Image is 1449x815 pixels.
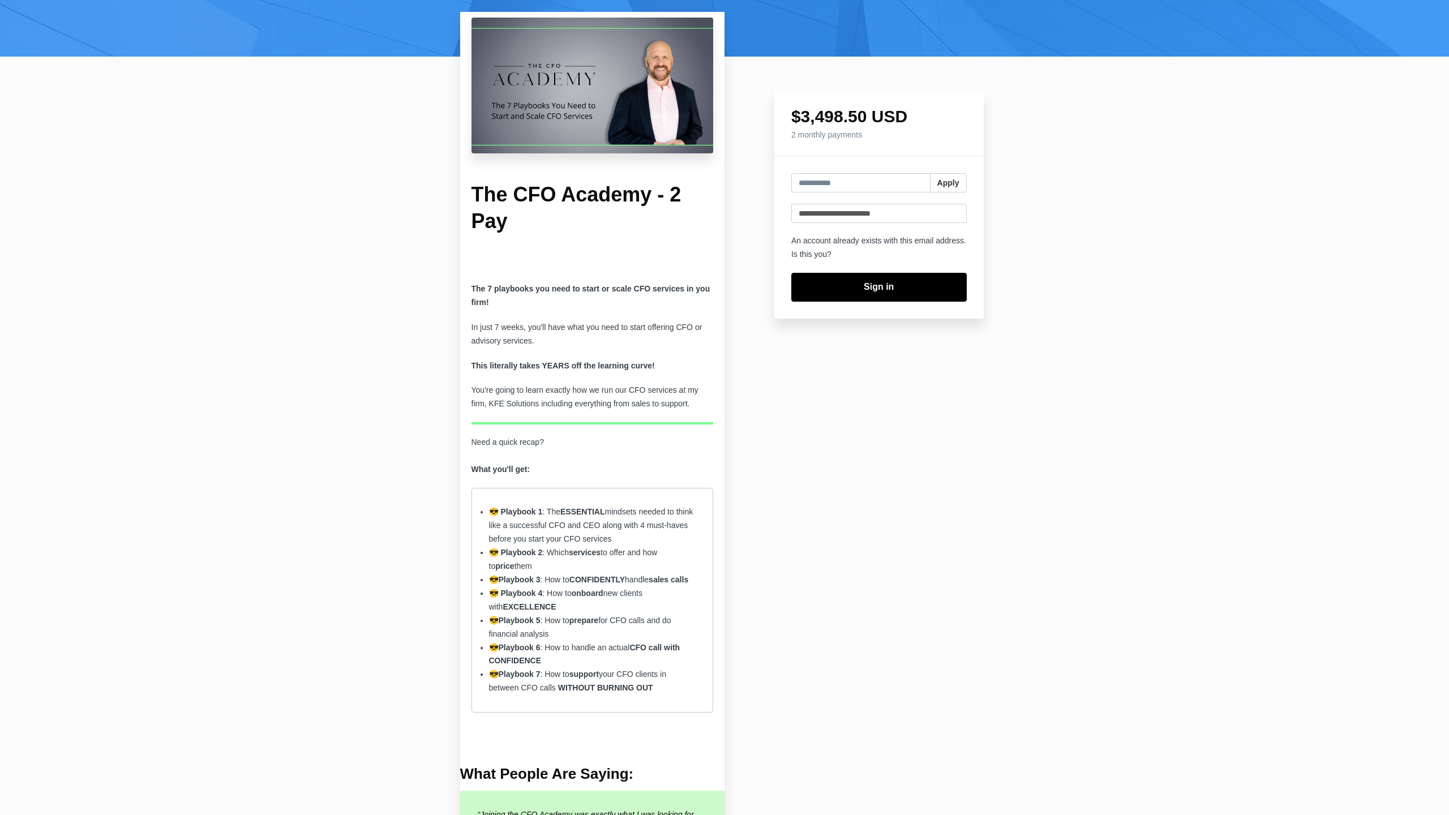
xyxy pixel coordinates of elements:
[489,507,543,516] strong: 😎 Playbook 1
[489,589,543,598] strong: 😎 Playbook 4
[499,575,541,584] strong: Playbook 3
[560,507,605,516] strong: ESSENTIAL
[489,616,671,638] span: 😎 : How to for CFO calls and do financial analysis
[572,589,603,598] strong: onboard
[489,548,543,557] strong: 😎 Playbook 2
[471,361,655,370] strong: This literally takes YEARS off the learning curve!
[489,643,680,666] span: 😎 : How to handle an actual
[649,575,668,584] strong: sales
[499,616,541,625] strong: Playbook 5
[503,602,556,611] strong: EXCELLENCE
[569,616,598,625] strong: prepare
[495,561,514,570] strong: price
[831,250,856,259] a: Sign in
[569,670,599,679] strong: support
[791,234,967,261] p: An account already exists with this email address. Is this you?
[499,643,541,652] strong: Playbook 6
[569,575,625,584] strong: CONFIDENTLY
[499,670,541,679] strong: Playbook 7
[791,273,967,302] a: Sign in
[460,766,725,782] h4: What People Are Saying:
[930,173,967,192] button: Apply
[471,18,714,153] img: a41f3-7d1-b4c5-a1a4-c5487bc2d8be_The_CFO_Academy_Course_Graphics.png
[569,548,601,557] strong: services
[558,683,653,692] strong: WITHOUT BURNING OUT
[471,284,710,307] b: The 7 playbooks you need to start or scale CFO services in you firm!
[791,131,967,139] h4: 2 monthly payments
[671,575,688,584] strong: calls
[489,575,689,584] span: 😎 : How to handle
[489,589,642,611] span: : How to new clients with
[471,321,714,348] p: In just 7 weeks, you'll have what you need to start offering CFO or advisory services.
[489,505,696,546] li: : The mindsets needed to think like a successful CFO and CEO along with 4 must-haves before you s...
[489,548,658,570] span: : Which to offer and how to them
[791,108,967,125] h1: $3,498.50 USD
[471,384,714,411] p: You're going to learn exactly how we run our CFO services at my firm, KFE Solutions including eve...
[471,436,714,477] p: Need a quick recap?
[471,465,530,474] strong: What you'll get:
[489,670,666,692] span: 😎 : How to your CFO clients in between CFO calls
[471,182,714,235] h1: The CFO Academy - 2 Pay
